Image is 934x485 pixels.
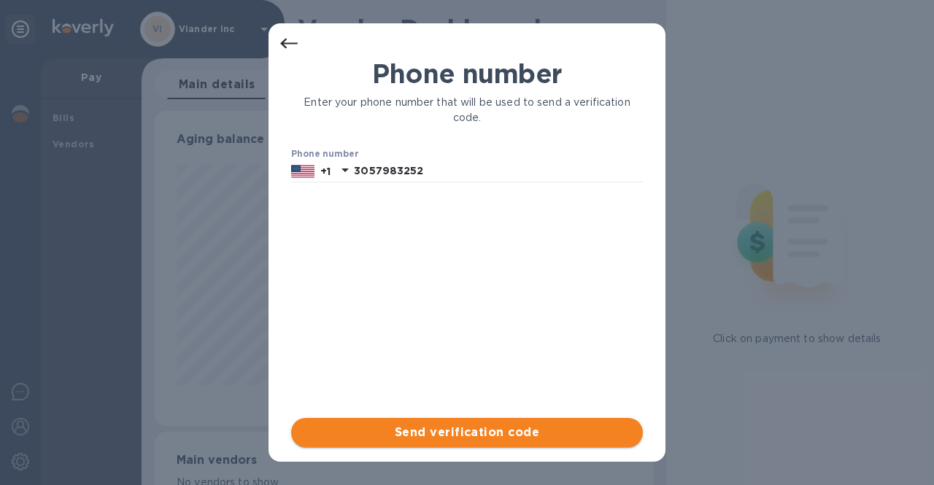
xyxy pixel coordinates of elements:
p: Enter your phone number that will be used to send a verification code. [291,95,643,125]
p: +1 [320,164,331,179]
button: Send verification code [291,418,643,447]
h1: Phone number [291,58,643,89]
img: US [291,163,314,179]
span: Send verification code [303,424,631,441]
label: Phone number [291,150,358,159]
